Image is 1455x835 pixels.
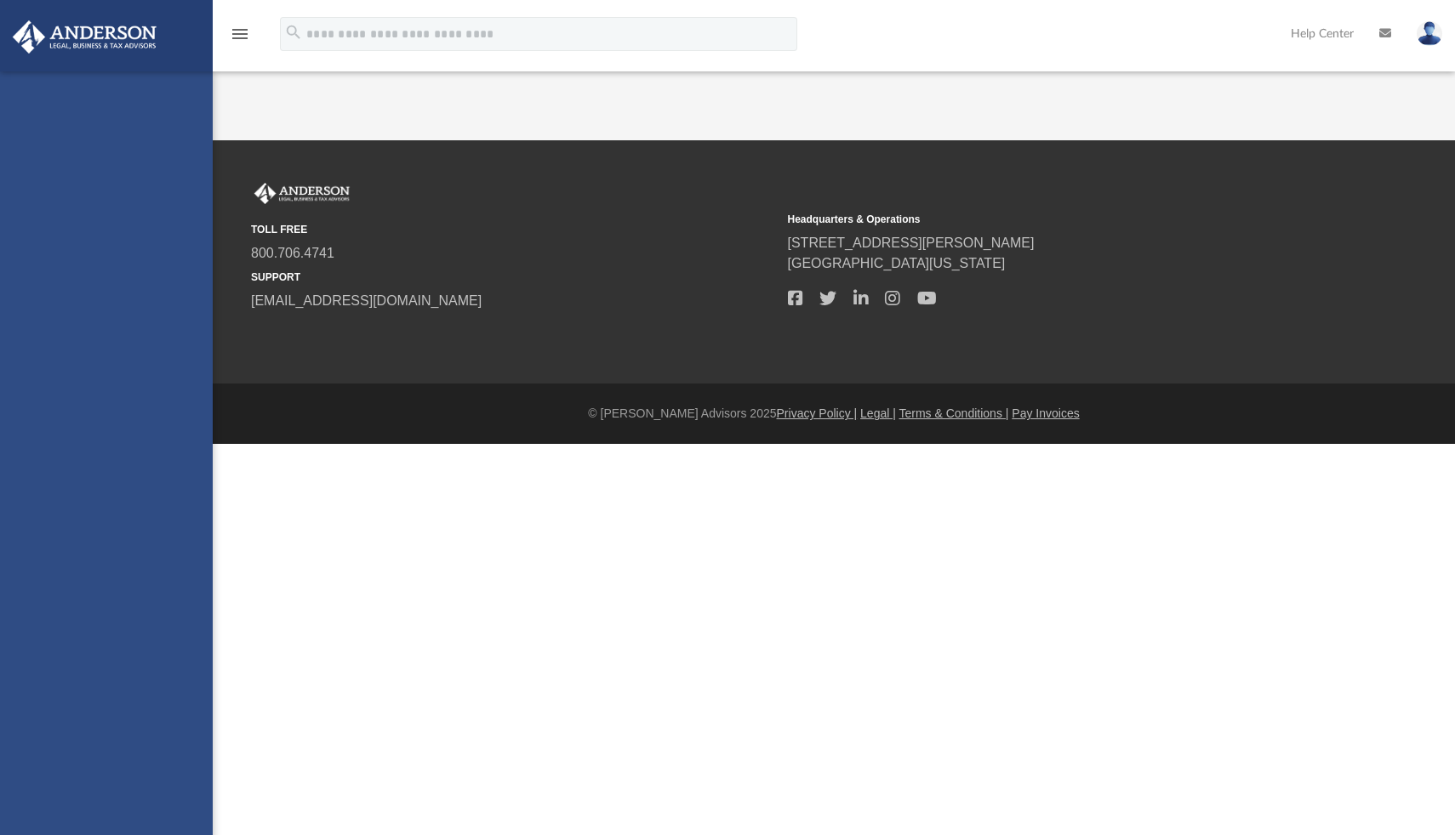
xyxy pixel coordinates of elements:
[1012,406,1079,420] a: Pay Invoices
[788,256,1006,270] a: [GEOGRAPHIC_DATA][US_STATE]
[251,270,776,285] small: SUPPORT
[860,406,896,420] a: Legal |
[251,293,482,308] a: [EMAIL_ADDRESS][DOMAIN_NAME]
[230,32,250,44] a: menu
[777,406,858,420] a: Privacy Policy |
[251,222,776,237] small: TOLL FREE
[213,405,1455,423] div: © [PERSON_NAME] Advisors 2025
[230,24,250,44] i: menu
[1417,21,1442,46] img: User Pic
[788,236,1035,250] a: [STREET_ADDRESS][PERSON_NAME]
[788,212,1313,227] small: Headquarters & Operations
[251,183,353,205] img: Anderson Advisors Platinum Portal
[8,20,162,54] img: Anderson Advisors Platinum Portal
[284,23,303,42] i: search
[251,246,334,260] a: 800.706.4741
[899,406,1009,420] a: Terms & Conditions |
